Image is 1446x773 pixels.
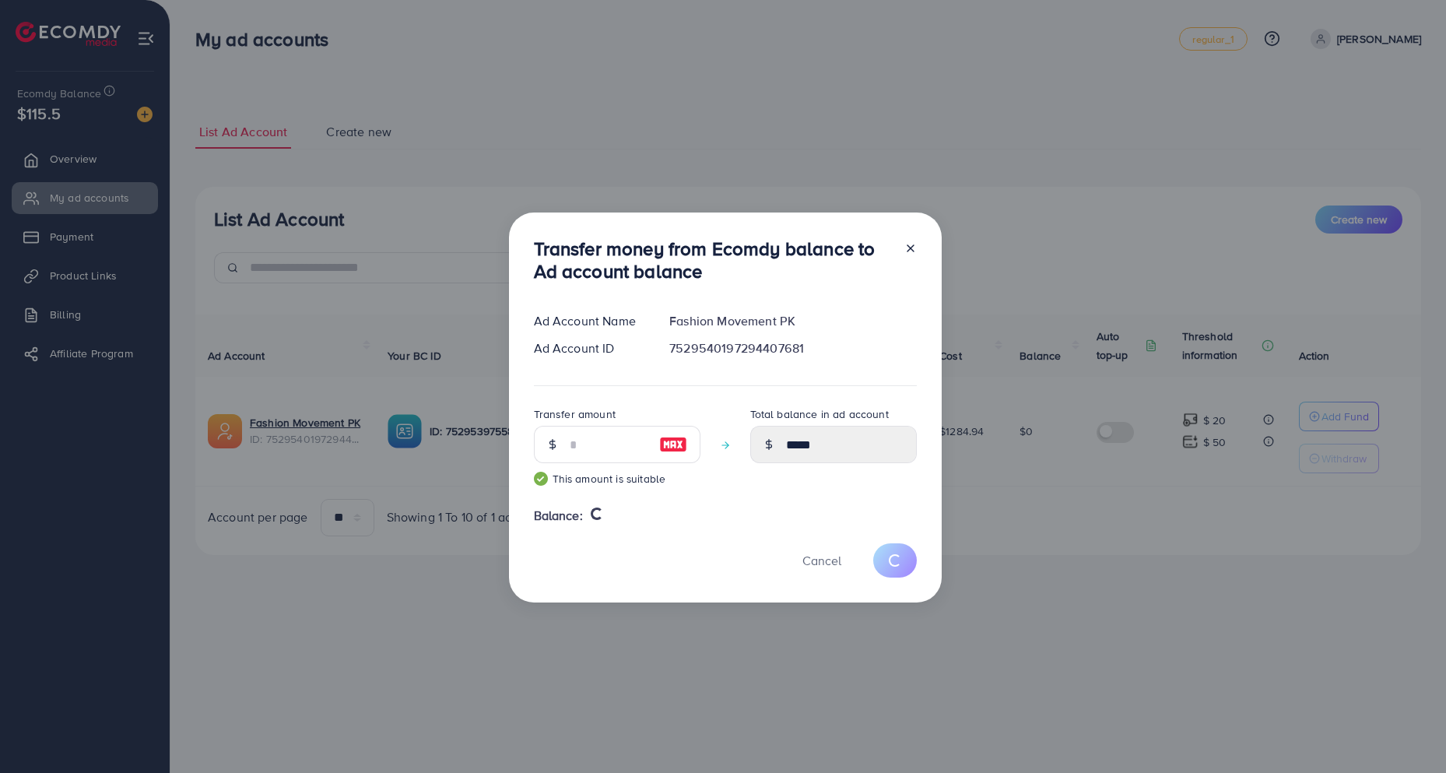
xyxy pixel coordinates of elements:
[802,552,841,569] span: Cancel
[534,406,616,422] label: Transfer amount
[659,435,687,454] img: image
[1380,703,1434,761] iframe: Chat
[521,339,658,357] div: Ad Account ID
[534,472,548,486] img: guide
[534,237,892,283] h3: Transfer money from Ecomdy balance to Ad account balance
[521,312,658,330] div: Ad Account Name
[534,507,583,525] span: Balance:
[750,406,889,422] label: Total balance in ad account
[657,312,928,330] div: Fashion Movement PK
[657,339,928,357] div: 7529540197294407681
[783,543,861,577] button: Cancel
[534,471,700,487] small: This amount is suitable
